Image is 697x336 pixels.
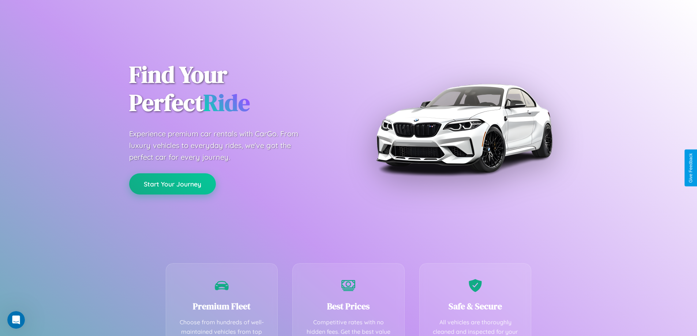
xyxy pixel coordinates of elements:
h3: Best Prices [304,300,393,312]
p: Experience premium car rentals with CarGo. From luxury vehicles to everyday rides, we've got the ... [129,128,312,163]
button: Start Your Journey [129,173,216,195]
img: Premium BMW car rental vehicle [372,37,555,219]
iframe: Intercom live chat [7,311,25,329]
h3: Premium Fleet [177,300,267,312]
span: Ride [203,87,250,118]
h1: Find Your Perfect [129,61,338,117]
h3: Safe & Secure [431,300,520,312]
div: Give Feedback [688,153,693,183]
